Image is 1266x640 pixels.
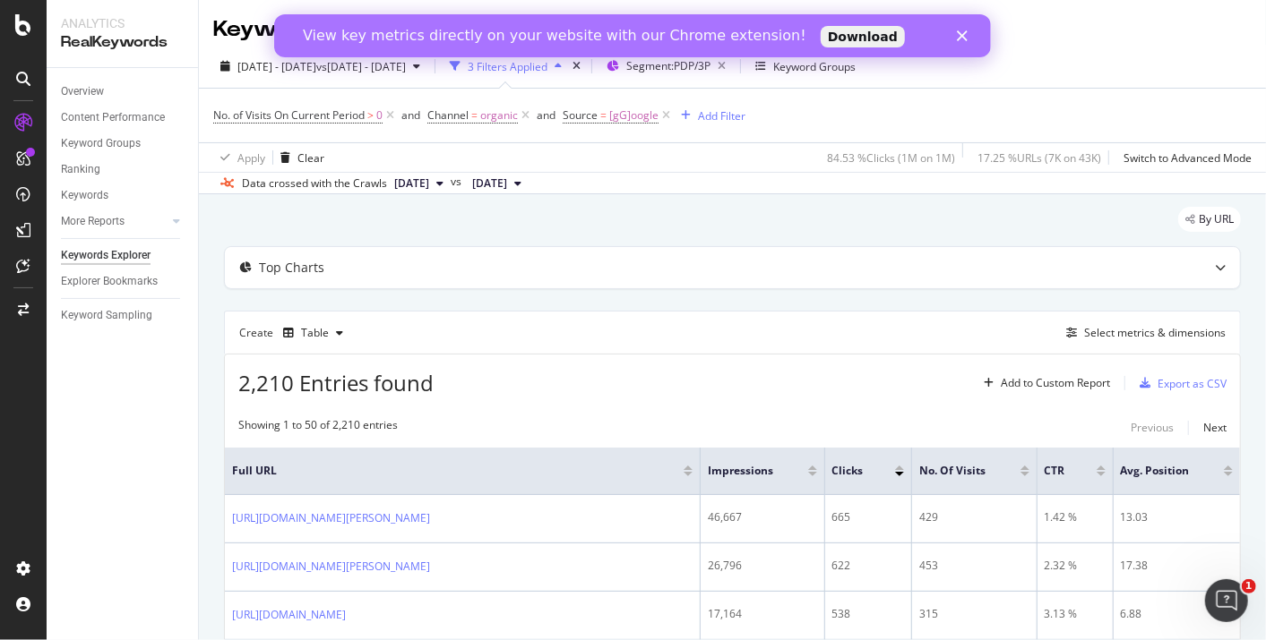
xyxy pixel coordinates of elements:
div: Fermer [683,16,701,27]
div: 429 [919,509,1029,525]
button: Select metrics & dimensions [1059,322,1226,344]
button: [DATE] [465,173,529,194]
div: and [401,107,420,123]
div: 2.32 % [1045,558,1106,574]
span: Segment: PDP/3P [626,58,711,73]
button: Clear [273,143,324,172]
span: [gG]oogle [609,103,659,128]
div: Top Charts [259,259,324,277]
div: Add Filter [698,108,745,124]
div: Apply [237,150,265,166]
button: Previous [1131,417,1174,439]
span: Avg. Position [1121,463,1197,479]
div: Create [239,319,350,347]
a: [URL][DOMAIN_NAME][PERSON_NAME] [232,509,430,527]
div: Analytics [61,14,184,32]
div: More Reports [61,212,125,231]
button: Export as CSV [1133,369,1227,397]
div: Content Performance [61,108,165,127]
a: Explorer Bookmarks [61,272,185,291]
div: RealKeywords [61,32,184,53]
button: and [537,107,555,124]
div: Table [301,328,329,338]
div: Ranking [61,160,100,179]
a: Keywords [61,186,185,205]
div: Add to Custom Report [1001,378,1110,388]
div: 17,164 [708,606,816,622]
div: 665 [832,509,905,525]
div: Next [1203,420,1227,435]
button: Table [276,319,350,347]
button: 3 Filters Applied [443,52,569,81]
div: 622 [832,558,905,574]
iframe: Intercom live chat bannière [274,14,991,57]
a: Content Performance [61,108,185,127]
div: times [569,57,584,75]
a: [URL][DOMAIN_NAME] [232,606,346,624]
div: 46,667 [708,509,816,525]
span: By URL [1199,214,1234,225]
button: Add Filter [674,105,745,126]
div: Keywords [61,186,108,205]
div: 17.38 [1121,558,1233,574]
span: 1 [1242,579,1256,593]
span: organic [480,103,518,128]
button: Next [1203,417,1227,439]
span: No. of Visits [919,463,993,479]
span: CTR [1045,463,1070,479]
div: Overview [61,82,104,101]
a: [URL][DOMAIN_NAME][PERSON_NAME] [232,558,430,576]
span: 0 [376,103,383,128]
button: [DATE] - [DATE]vs[DATE] - [DATE] [213,52,427,81]
button: [DATE] [387,173,451,194]
button: and [401,107,420,124]
div: 538 [832,606,905,622]
span: 2025 Jul. 20th [394,175,429,192]
button: Apply [213,143,265,172]
a: Ranking [61,160,185,179]
a: Keyword Groups [61,134,185,153]
div: 3 Filters Applied [468,59,547,74]
div: 315 [919,606,1029,622]
div: Keyword Groups [61,134,141,153]
div: Previous [1131,420,1174,435]
span: vs [DATE] - [DATE] [316,59,406,74]
span: 2025 Apr. 13th [472,175,507,192]
a: Keyword Sampling [61,306,185,325]
div: Showing 1 to 50 of 2,210 entries [238,417,398,439]
div: Switch to Advanced Mode [1124,150,1252,166]
span: = [471,107,478,123]
button: Switch to Advanced Mode [1116,143,1252,172]
span: Channel [427,107,469,123]
div: Data crossed with the Crawls [242,175,387,192]
div: legacy label [1178,207,1241,232]
div: 84.53 % Clicks ( 1M on 1M ) [827,150,955,166]
button: Add to Custom Report [977,369,1110,397]
button: Segment:PDP/3P [599,52,733,81]
span: Source [563,107,598,123]
span: > [367,107,374,123]
div: Keywords Explorer [213,14,426,45]
span: No. of Visits On Current Period [213,107,365,123]
iframe: Intercom live chat [1205,579,1248,622]
span: Clicks [832,463,869,479]
div: 1.42 % [1045,509,1106,525]
a: Overview [61,82,185,101]
button: Keyword Groups [748,52,863,81]
div: Clear [297,150,324,166]
span: Impressions [708,463,780,479]
div: Select metrics & dimensions [1084,325,1226,340]
div: 453 [919,558,1029,574]
div: Keywords Explorer [61,246,151,265]
span: [DATE] - [DATE] [237,59,316,74]
a: More Reports [61,212,168,231]
span: vs [451,174,465,190]
div: 26,796 [708,558,816,574]
span: Full URL [232,463,657,479]
div: 6.88 [1121,606,1233,622]
a: Keywords Explorer [61,246,185,265]
span: 2,210 Entries found [238,368,434,397]
div: Keyword Sampling [61,306,152,325]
